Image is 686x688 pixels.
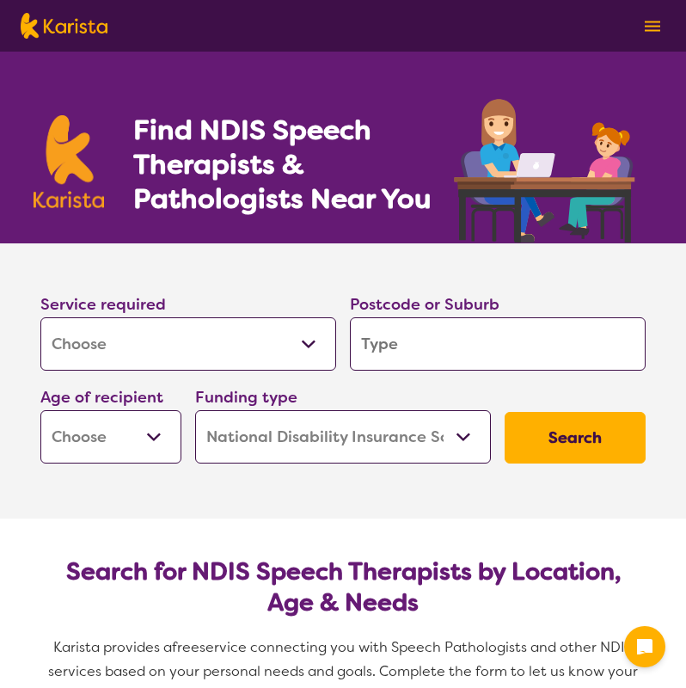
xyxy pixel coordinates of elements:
img: Karista logo [21,13,107,39]
label: Age of recipient [40,387,163,408]
img: Karista logo [34,115,104,208]
label: Funding type [195,387,297,408]
span: Karista provides a [53,638,172,656]
input: Type [350,317,646,371]
h2: Search for NDIS Speech Therapists by Location, Age & Needs [54,556,632,618]
h1: Find NDIS Speech Therapists & Pathologists Near You [133,113,451,216]
label: Postcode or Suburb [350,294,499,315]
label: Service required [40,294,166,315]
img: speech-therapy [440,93,652,243]
button: Search [505,412,646,464]
img: menu [645,21,660,32]
span: free [172,638,199,656]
